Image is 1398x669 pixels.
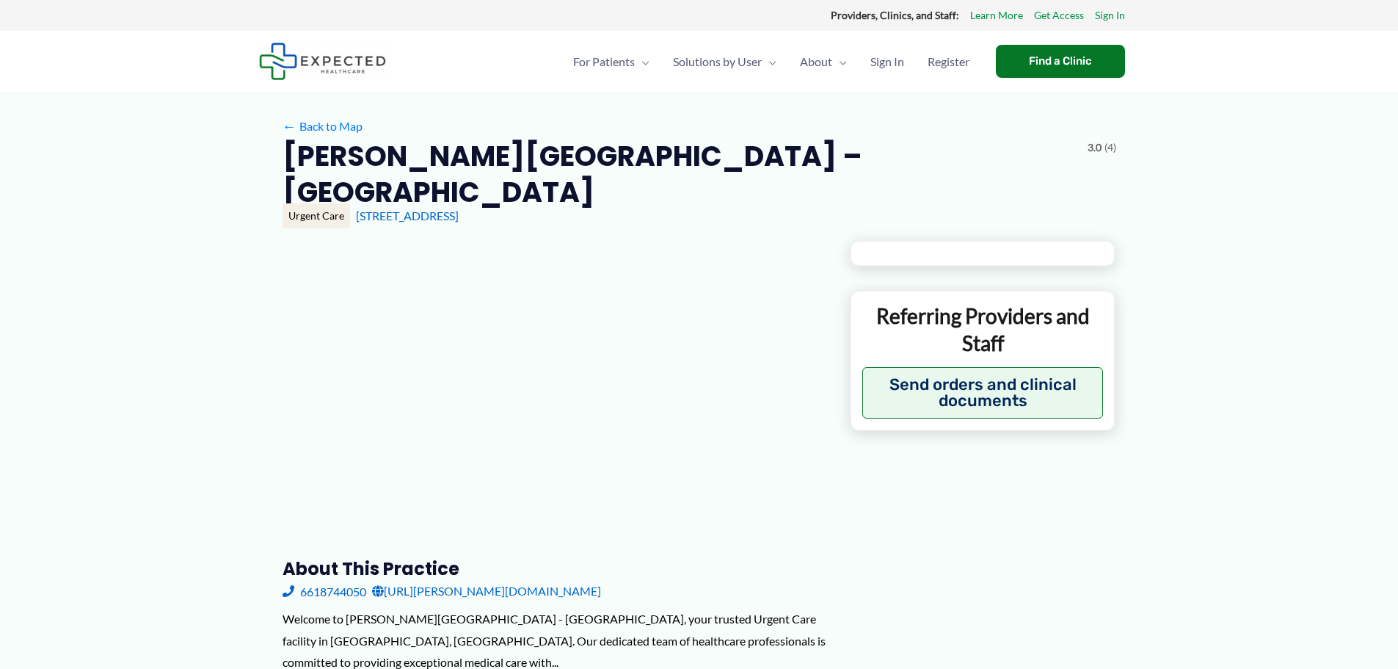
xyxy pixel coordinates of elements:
nav: Primary Site Navigation [561,36,981,87]
a: Sign In [859,36,916,87]
span: (4) [1104,138,1116,157]
a: For PatientsMenu Toggle [561,36,661,87]
span: Sign In [870,36,904,87]
a: ←Back to Map [283,115,363,137]
span: 3.0 [1088,138,1102,157]
div: Urgent Care [283,203,350,228]
span: Solutions by User [673,36,762,87]
h3: About this practice [283,557,826,580]
strong: Providers, Clinics, and Staff: [831,9,959,21]
button: Send orders and clinical documents [862,367,1104,419]
p: Referring Providers and Staff [862,303,1104,356]
a: Find a Clinic [996,45,1125,78]
a: Get Access [1034,6,1084,25]
span: Menu Toggle [762,36,776,87]
a: Register [916,36,981,87]
a: 6618744050 [283,580,366,602]
span: For Patients [573,36,635,87]
a: Solutions by UserMenu Toggle [661,36,788,87]
span: About [800,36,832,87]
a: [STREET_ADDRESS] [356,209,459,223]
span: Menu Toggle [832,36,847,87]
a: [URL][PERSON_NAME][DOMAIN_NAME] [372,580,601,602]
span: Menu Toggle [635,36,649,87]
span: Register [928,36,969,87]
h2: [PERSON_NAME][GEOGRAPHIC_DATA] – [GEOGRAPHIC_DATA] [283,138,1076,211]
span: ← [283,119,296,133]
a: Learn More [970,6,1023,25]
a: AboutMenu Toggle [788,36,859,87]
a: Sign In [1095,6,1125,25]
img: Expected Healthcare Logo - side, dark font, small [259,43,386,80]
